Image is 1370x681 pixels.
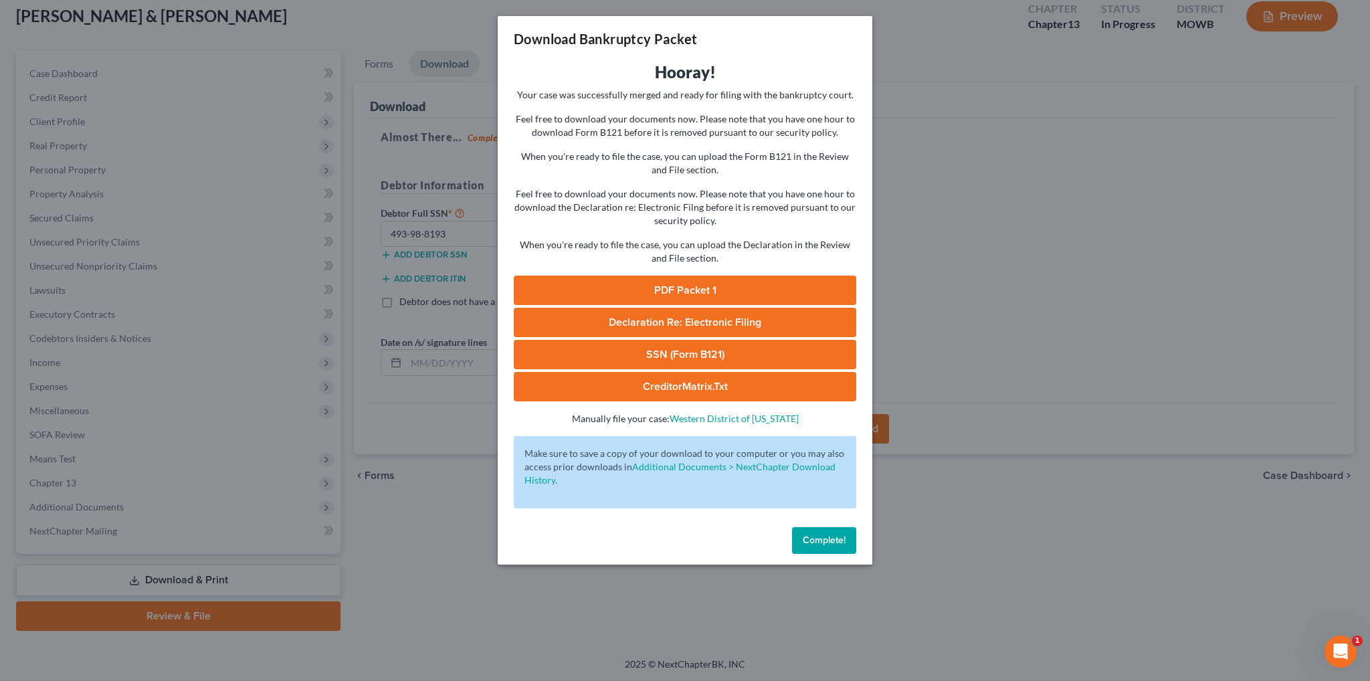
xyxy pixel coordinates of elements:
span: Complete! [803,534,846,546]
a: SSN (Form B121) [514,340,856,369]
a: Additional Documents > NextChapter Download History. [524,461,836,486]
span: Declaration Re: Electronic Filing [609,316,761,329]
a: PDF Packet 1 [514,276,856,305]
p: Feel free to download your documents now. Please note that you have one hour to download Form B12... [514,112,856,139]
h3: Hooray! [514,62,856,83]
p: Feel free to download your documents now. Please note that you have one hour to download the Decl... [514,187,856,227]
p: Manually file your case: [514,412,856,425]
iframe: Intercom live chat [1325,636,1357,668]
button: Complete! [792,527,856,554]
a: CreditorMatrix.txt [514,372,856,401]
a: Western District of [US_STATE] [670,413,799,424]
a: Declaration Re: Electronic Filing [514,308,856,337]
span: 1 [1352,636,1363,646]
p: Your case was successfully merged and ready for filing with the bankruptcy court. [514,88,856,102]
h3: Download Bankruptcy Packet [514,29,697,48]
p: When you're ready to file the case, you can upload the Declaration in the Review and File section. [514,238,856,265]
p: When you're ready to file the case, you can upload the Form B121 in the Review and File section. [514,150,856,177]
p: Make sure to save a copy of your download to your computer or you may also access prior downloads in [524,447,846,487]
